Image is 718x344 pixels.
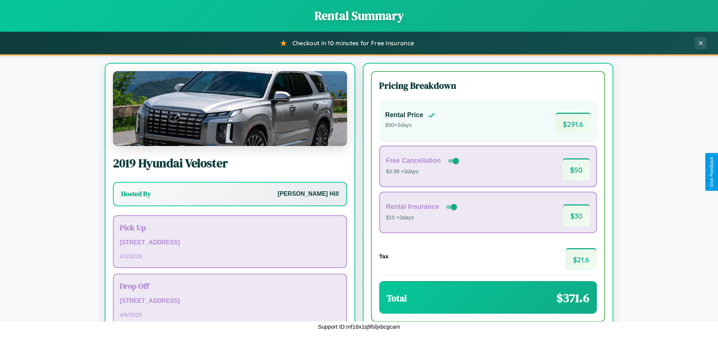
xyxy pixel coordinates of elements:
[385,121,435,130] p: $ 90 × 3 days
[318,322,400,332] p: Support ID: mf18x1q9fsljxbcgcam
[120,251,340,261] p: 4 / 3 / 2026
[113,155,347,171] h2: 2019 Hyundai Veloster
[562,158,590,180] span: $ 50
[387,292,407,304] h3: Total
[385,111,423,119] h4: Rental Price
[7,7,711,24] h1: Rental Summary
[277,189,339,200] p: [PERSON_NAME] Hill
[386,203,439,211] h4: Rental Insurance
[120,310,340,320] p: 4 / 6 / 2026
[565,248,597,270] span: $ 21.6
[379,253,389,259] h4: Tax
[120,296,340,307] p: [STREET_ADDRESS]
[386,157,441,165] h4: Free Cancellation
[555,113,591,135] span: $ 291.6
[292,39,414,47] span: Checkout in 10 minutes for Free Insurance
[113,71,347,146] img: Hyundai Veloster
[121,189,151,198] h3: Hosted By
[709,157,714,187] div: Give Feedback
[386,213,458,223] p: $10 × 3 days
[120,237,340,248] p: [STREET_ADDRESS]
[120,222,340,233] h3: Pick Up
[386,167,460,177] p: $3.99 × 3 days
[556,290,589,306] span: $ 371.6
[379,79,597,92] h3: Pricing Breakdown
[120,280,340,291] h3: Drop Off
[563,204,590,226] span: $ 30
